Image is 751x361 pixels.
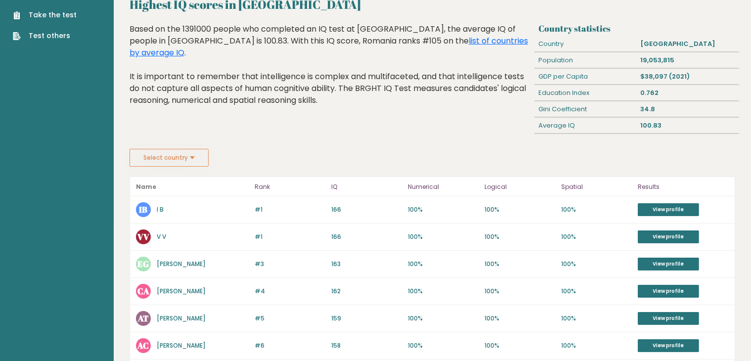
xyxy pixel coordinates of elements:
h3: Country statistics [538,23,735,34]
p: #1 [255,205,326,214]
p: 100% [408,260,479,269]
a: View profile [638,312,699,325]
p: 159 [331,314,402,323]
p: 100% [408,287,479,296]
div: Country [534,36,637,52]
a: [PERSON_NAME] [157,287,206,295]
p: IQ [331,181,402,193]
p: 100% [561,260,632,269]
a: Test others [13,31,77,41]
p: 100% [485,232,555,241]
p: 163 [331,260,402,269]
p: Numerical [408,181,479,193]
p: 100% [485,205,555,214]
a: View profile [638,230,699,243]
text: EG [138,258,149,270]
p: 162 [331,287,402,296]
div: $38,097 (2021) [637,69,739,85]
div: GDP per Capita [534,69,637,85]
a: View profile [638,339,699,352]
a: [PERSON_NAME] [157,314,206,322]
p: 100% [408,205,479,214]
a: [PERSON_NAME] [157,341,206,350]
p: 100% [485,314,555,323]
text: VV [137,231,149,242]
p: 100% [485,260,555,269]
div: 0.762 [637,85,739,101]
p: 100% [485,341,555,350]
div: Gini Coefficient [534,101,637,117]
div: Average IQ [534,118,637,134]
div: [GEOGRAPHIC_DATA] [637,36,739,52]
p: 100% [408,314,479,323]
b: Name [136,182,156,191]
p: 100% [561,287,632,296]
p: 100% [561,341,632,350]
p: Rank [255,181,326,193]
p: 100% [561,232,632,241]
div: Education Index [534,85,637,101]
div: Based on the 1391000 people who completed an IQ test at [GEOGRAPHIC_DATA], the average IQ of peop... [130,23,531,121]
p: 166 [331,232,402,241]
a: [PERSON_NAME] [157,260,206,268]
p: Spatial [561,181,632,193]
p: Results [638,181,729,193]
div: Population [534,52,637,68]
text: IB [139,204,148,215]
div: 100.83 [637,118,739,134]
p: #5 [255,314,326,323]
p: 100% [561,314,632,323]
p: 158 [331,341,402,350]
a: View profile [638,203,699,216]
p: #3 [255,260,326,269]
a: list of countries by average IQ [130,35,528,58]
p: Logical [485,181,555,193]
a: V V [157,232,166,241]
a: Take the test [13,10,77,20]
p: #6 [255,341,326,350]
a: View profile [638,285,699,298]
p: #4 [255,287,326,296]
p: 100% [408,341,479,350]
a: View profile [638,258,699,271]
button: Select country [130,149,209,167]
p: 100% [561,205,632,214]
p: 166 [331,205,402,214]
text: AC [137,340,149,351]
p: #1 [255,232,326,241]
div: 19,053,815 [637,52,739,68]
text: CA [137,285,149,297]
p: 100% [485,287,555,296]
a: I B [157,205,164,214]
div: 34.8 [637,101,739,117]
text: AT [137,313,149,324]
p: 100% [408,232,479,241]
